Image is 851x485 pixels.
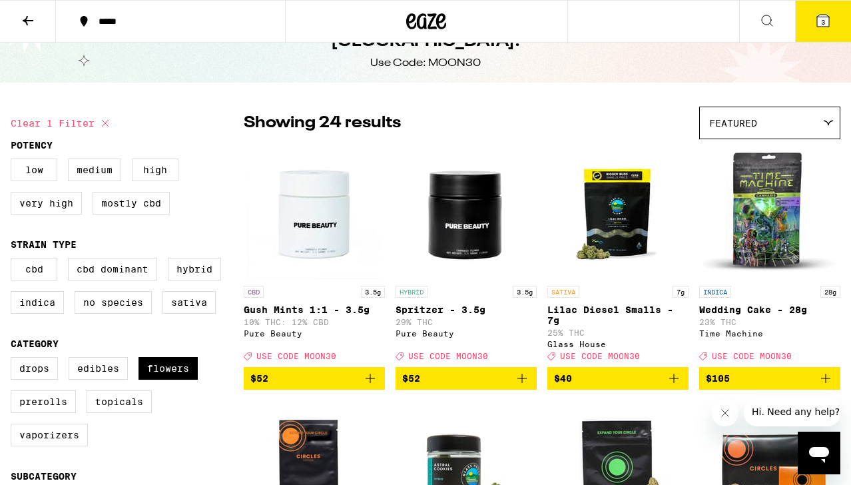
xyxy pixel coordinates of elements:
label: Sativa [162,291,216,314]
label: High [132,159,178,181]
label: Prerolls [11,390,76,413]
img: Pure Beauty - Gush Mints 1:1 - 3.5g [248,146,381,279]
label: CBD Dominant [68,258,157,280]
span: Featured [709,118,757,129]
span: USE CODE MOON30 [408,352,488,360]
label: No Species [75,291,152,314]
a: Open page for Wedding Cake - 28g from Time Machine [699,146,840,367]
label: Flowers [139,357,198,380]
div: Time Machine [699,329,840,338]
label: Very High [11,192,82,215]
div: Pure Beauty [396,329,537,338]
span: $52 [250,373,268,384]
label: Vaporizers [11,424,88,446]
label: Medium [68,159,121,181]
p: 29% THC [396,318,537,326]
span: USE CODE MOON30 [712,352,792,360]
a: Open page for Spritzer - 3.5g from Pure Beauty [396,146,537,367]
p: Spritzer - 3.5g [396,304,537,315]
p: 3.5g [361,286,385,298]
p: Wedding Cake - 28g [699,304,840,315]
span: USE CODE MOON30 [256,352,336,360]
label: Drops [11,357,58,380]
button: Add to bag [244,367,385,390]
button: Add to bag [547,367,689,390]
img: Glass House - Lilac Diesel Smalls - 7g [551,146,685,279]
label: Edibles [69,357,128,380]
button: 3 [795,1,851,42]
img: Time Machine - Wedding Cake - 28g [703,146,836,279]
label: Mostly CBD [93,192,170,215]
img: Pure Beauty - Spritzer - 3.5g [400,146,533,279]
p: 28g [820,286,840,298]
p: Showing 24 results [244,112,401,135]
iframe: Close message [712,400,738,426]
span: $105 [706,373,730,384]
button: Add to bag [396,367,537,390]
p: HYBRID [396,286,427,298]
p: 10% THC: 12% CBD [244,318,385,326]
label: Low [11,159,57,181]
p: 3.5g [513,286,537,298]
span: $52 [402,373,420,384]
button: Clear 1 filter [11,107,113,140]
legend: Strain Type [11,239,77,250]
p: SATIVA [547,286,579,298]
iframe: Message from company [744,397,840,426]
p: Lilac Diesel Smalls - 7g [547,304,689,326]
div: Glass House [547,340,689,348]
div: Use Code: MOON30 [370,56,481,71]
p: 25% THC [547,328,689,337]
legend: Category [11,338,59,349]
span: 3 [821,18,825,26]
legend: Subcategory [11,471,77,482]
a: Open page for Gush Mints 1:1 - 3.5g from Pure Beauty [244,146,385,367]
iframe: Button to launch messaging window [798,432,840,474]
label: Topicals [87,390,152,413]
p: 23% THC [699,318,840,326]
label: Hybrid [168,258,221,280]
a: Open page for Lilac Diesel Smalls - 7g from Glass House [547,146,689,367]
p: 7g [673,286,689,298]
p: INDICA [699,286,731,298]
p: CBD [244,286,264,298]
div: Pure Beauty [244,329,385,338]
span: $40 [554,373,572,384]
p: Gush Mints 1:1 - 3.5g [244,304,385,315]
label: CBD [11,258,57,280]
button: Add to bag [699,367,840,390]
legend: Potency [11,140,53,151]
span: USE CODE MOON30 [560,352,640,360]
label: Indica [11,291,64,314]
